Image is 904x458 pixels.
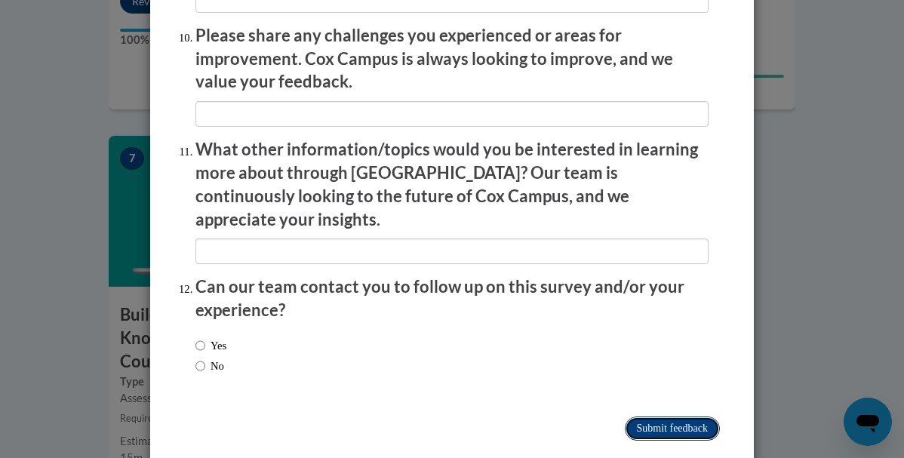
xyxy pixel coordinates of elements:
[195,275,709,322] p: Can our team contact you to follow up on this survey and/or your experience?
[195,24,709,94] p: Please share any challenges you experienced or areas for improvement. Cox Campus is always lookin...
[195,138,709,231] p: What other information/topics would you be interested in learning more about through [GEOGRAPHIC_...
[625,417,720,441] input: Submit feedback
[195,337,205,354] input: Yes
[195,337,226,354] label: Yes
[195,358,224,374] label: No
[195,358,205,374] input: No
